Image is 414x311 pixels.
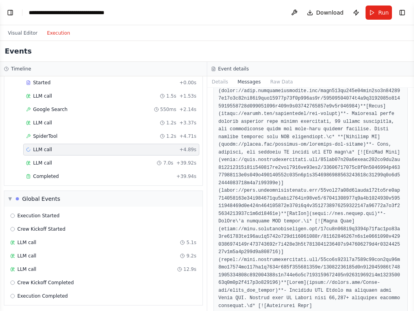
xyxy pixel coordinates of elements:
button: Details [207,76,233,87]
span: Google Search [33,106,67,113]
span: Completed [33,173,59,180]
span: 1.2s [166,120,176,126]
span: + 4.71s [179,133,196,139]
span: + 3.37s [179,120,196,126]
span: Download [316,9,344,17]
button: Visual Editor [3,28,42,38]
span: LLM call [17,253,36,259]
div: Global Events [22,195,60,203]
span: + 2.14s [179,106,196,113]
span: + 39.94s [176,173,197,180]
span: LLM call [33,120,52,126]
span: LLM call [33,93,52,99]
span: LLM call [33,146,52,153]
span: 12.9s [184,266,197,272]
span: Crew Kickoff Completed [17,280,74,286]
span: + 39.92s [176,160,197,166]
span: LLM call [33,160,52,166]
span: + 1.53s [179,93,196,99]
span: SpiderTool [33,133,58,139]
button: Download [304,6,347,20]
h3: Event details [218,66,249,72]
span: 1.5s [166,93,176,99]
button: Raw Data [265,76,298,87]
button: Messages [233,76,265,87]
h2: Events [5,46,32,57]
button: Show left sidebar [5,7,16,18]
span: 7.0s [163,160,173,166]
span: LLM call [17,266,36,272]
span: + 0.00s [179,80,196,86]
span: 5.1s [186,239,196,246]
span: Started [33,80,50,86]
span: LLM call [17,239,36,246]
span: 550ms [160,106,176,113]
span: + 4.89s [179,146,196,153]
span: Crew Kickoff Started [17,226,65,232]
span: Run [378,9,389,17]
button: Run [366,6,392,20]
h3: Timeline [11,66,31,72]
span: Execution Started [17,213,59,219]
span: 9.2s [186,253,196,259]
nav: breadcrumb [29,9,117,17]
button: Show right sidebar [397,7,408,18]
span: Execution Completed [17,293,68,299]
button: Execution [42,28,75,38]
span: 1.2s [166,133,176,139]
span: ▼ [8,196,12,202]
